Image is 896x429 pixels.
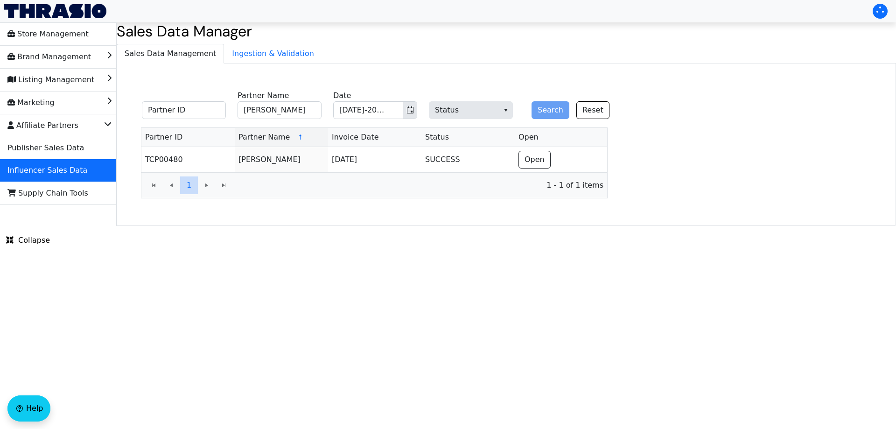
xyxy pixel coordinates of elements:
span: Partner ID [145,132,182,143]
button: Reset [576,101,609,119]
span: Status [429,101,513,119]
span: Invoice Date [332,132,379,143]
td: SUCCESS [421,147,515,172]
span: Listing Management [7,72,94,87]
input: Jul-2025 [334,102,392,119]
label: Partner Name [238,90,289,101]
span: Status [425,132,449,143]
span: Open [525,154,545,165]
span: 1 [187,180,191,191]
button: Help floatingactionbutton [7,395,50,422]
h2: Sales Data Manager [117,22,896,40]
td: [DATE] [328,147,421,172]
button: Page 1 [180,176,198,194]
span: Store Management [7,27,89,42]
div: Page 1 of 1 [141,172,607,198]
button: Toggle calendar [403,102,417,119]
span: 1 - 1 of 1 items [240,180,603,191]
span: Partner Name [238,132,290,143]
span: Open [518,132,539,143]
span: Marketing [7,95,55,110]
button: select [499,102,512,119]
span: Collapse [6,235,50,246]
td: [PERSON_NAME] [235,147,328,172]
span: Brand Management [7,49,91,64]
span: Influencer Sales Data [7,163,87,178]
span: Publisher Sales Data [7,141,84,155]
td: TCP00480 [141,147,235,172]
label: Date [333,90,351,101]
span: Affiliate Partners [7,118,78,133]
button: Open [518,151,551,169]
span: Ingestion & Validation [224,44,322,63]
span: Help [26,403,43,414]
img: Thrasio Logo [4,4,106,18]
span: Supply Chain Tools [7,186,88,201]
span: Sales Data Management [117,44,224,63]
